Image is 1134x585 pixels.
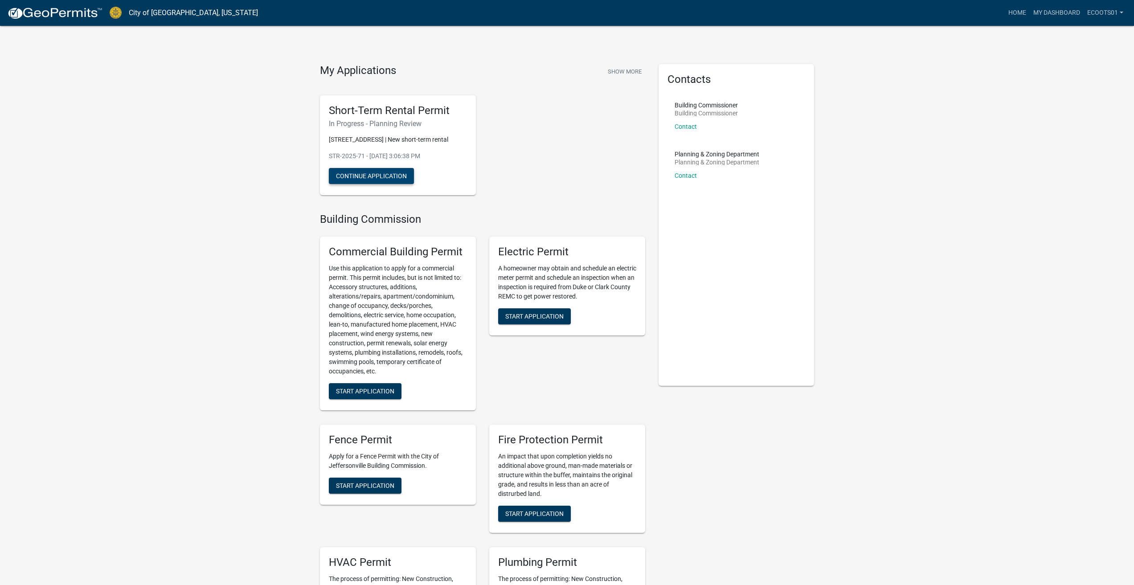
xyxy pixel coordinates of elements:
h5: Fire Protection Permit [498,434,636,446]
a: Home [1005,4,1030,21]
h5: Short-Term Rental Permit [329,104,467,117]
a: My Dashboard [1030,4,1084,21]
a: Contact [675,123,697,130]
p: STR-2025-71 - [DATE] 3:06:38 PM [329,151,467,161]
p: [STREET_ADDRESS] | New short-term rental [329,135,467,144]
span: Start Application [505,313,564,320]
p: An impact that upon completion yields no additional above ground, man-made materials or structure... [498,452,636,499]
span: Start Application [336,482,394,489]
button: Continue Application [329,168,414,184]
p: Planning & Zoning Department [675,151,759,157]
p: Building Commissioner [675,110,738,116]
p: Building Commissioner [675,102,738,108]
h5: Electric Permit [498,245,636,258]
h4: My Applications [320,64,396,78]
h5: Fence Permit [329,434,467,446]
a: ecoots01 [1084,4,1127,21]
button: Start Application [498,506,571,522]
h5: Commercial Building Permit [329,245,467,258]
h6: In Progress - Planning Review [329,119,467,128]
h5: HVAC Permit [329,556,467,569]
button: Show More [604,64,645,79]
p: A homeowner may obtain and schedule an electric meter permit and schedule an inspection when an i... [498,264,636,301]
span: Start Application [336,388,394,395]
img: City of Jeffersonville, Indiana [110,7,122,19]
span: Start Application [505,510,564,517]
p: Use this application to apply for a commercial permit. This permit includes, but is not limited t... [329,264,467,376]
h5: Contacts [667,73,806,86]
button: Start Application [329,383,401,399]
button: Start Application [498,308,571,324]
p: Apply for a Fence Permit with the City of Jeffersonville Building Commission. [329,452,467,470]
h4: Building Commission [320,213,645,226]
p: Planning & Zoning Department [675,159,759,165]
a: City of [GEOGRAPHIC_DATA], [US_STATE] [129,5,258,20]
h5: Plumbing Permit [498,556,636,569]
button: Start Application [329,478,401,494]
a: Contact [675,172,697,179]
